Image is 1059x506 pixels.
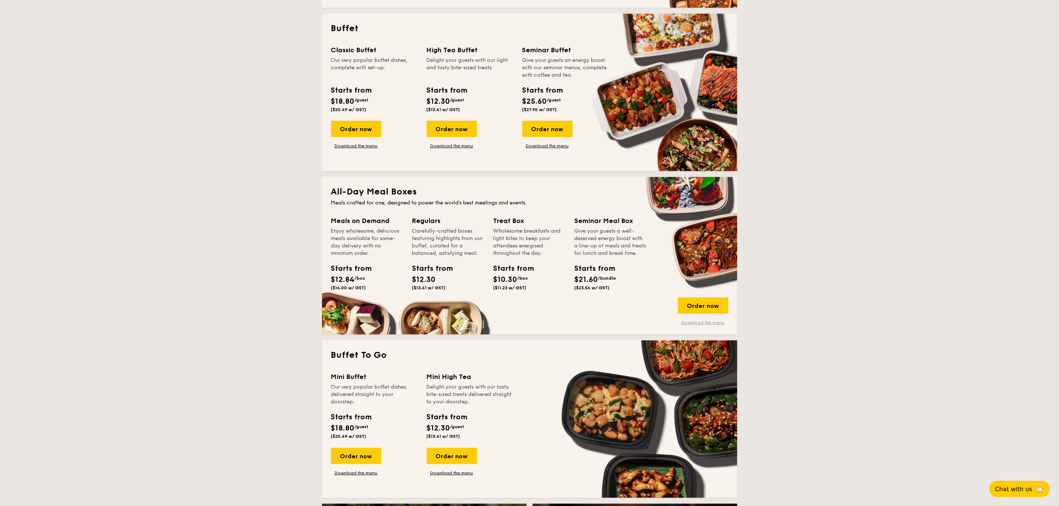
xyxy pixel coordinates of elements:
[493,275,517,284] span: $10.30
[331,227,403,257] div: Enjoy wholesome, delicious meals available for same-day delivery with no minimum order.
[331,349,728,361] h2: Buffet To Go
[575,285,610,290] span: ($23.54 w/ GST)
[331,199,728,207] div: Meals crafted for one, designed to power the world's best meetings and events.
[427,424,450,433] span: $12.30
[355,424,369,429] span: /guest
[331,57,418,79] div: Our very popular buffet dishes, complete with set-up.
[522,85,563,96] div: Starts from
[355,276,365,281] span: /box
[427,85,467,96] div: Starts from
[331,23,728,34] h2: Buffet
[995,486,1032,493] span: Chat with us
[450,424,464,429] span: /guest
[522,97,547,106] span: $25.60
[522,45,609,55] div: Seminar Buffet
[412,216,484,226] div: Regulars
[331,412,371,423] div: Starts from
[678,320,728,326] a: Download the menu
[331,424,355,433] span: $18.80
[331,372,418,382] div: Mini Buffet
[355,97,369,103] span: /guest
[575,227,647,257] div: Give your guests a well-deserved energy boost with a line-up of meals and treats for lunch and br...
[412,227,484,257] div: Carefully-crafted boxes featuring highlights from our buffet, curated for a balanced, satisfying ...
[493,285,527,290] span: ($11.23 w/ GST)
[678,297,728,314] div: Order now
[427,412,467,423] div: Starts from
[517,276,528,281] span: /box
[412,275,436,284] span: $12.30
[331,383,418,406] div: Our very popular buffet dishes, delivered straight to your doorstep.
[522,57,609,79] div: Give your guests an energy boost with our seminar menus, complete with coffee and tea.
[575,275,598,284] span: $21.60
[547,97,561,103] span: /guest
[493,216,566,226] div: Treat Box
[989,481,1050,497] button: Chat with us🦙
[331,470,381,476] a: Download the menu
[427,372,513,382] div: Mini High Tea
[331,275,355,284] span: $12.84
[331,434,367,439] span: ($20.49 w/ GST)
[575,216,647,226] div: Seminar Meal Box
[427,121,477,137] div: Order now
[522,107,557,112] span: ($27.90 w/ GST)
[522,121,573,137] div: Order now
[427,383,513,406] div: Delight your guests with our tasty bite-sized treats delivered straight to your doorstep.
[331,45,418,55] div: Classic Buffet
[493,227,566,257] div: Wholesome breakfasts and light bites to keep your attendees energised throughout the day.
[1035,485,1044,493] span: 🦙
[427,97,450,106] span: $12.30
[427,448,477,464] div: Order now
[331,285,366,290] span: ($14.00 w/ GST)
[493,263,527,274] div: Starts from
[427,107,460,112] span: ($13.41 w/ GST)
[450,97,464,103] span: /guest
[412,263,446,274] div: Starts from
[522,143,573,149] a: Download the menu
[575,263,608,274] div: Starts from
[427,470,477,476] a: Download the menu
[427,45,513,55] div: High Tea Buffet
[412,285,446,290] span: ($13.41 w/ GST)
[331,263,364,274] div: Starts from
[331,448,381,464] div: Order now
[427,57,513,79] div: Delight your guests with our light and tasty bite-sized treats.
[331,121,381,137] div: Order now
[331,97,355,106] span: $18.80
[331,85,371,96] div: Starts from
[427,434,460,439] span: ($13.41 w/ GST)
[331,107,367,112] span: ($20.49 w/ GST)
[331,143,381,149] a: Download the menu
[598,276,616,281] span: /bundle
[331,186,728,198] h2: All-Day Meal Boxes
[427,143,477,149] a: Download the menu
[331,216,403,226] div: Meals on Demand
